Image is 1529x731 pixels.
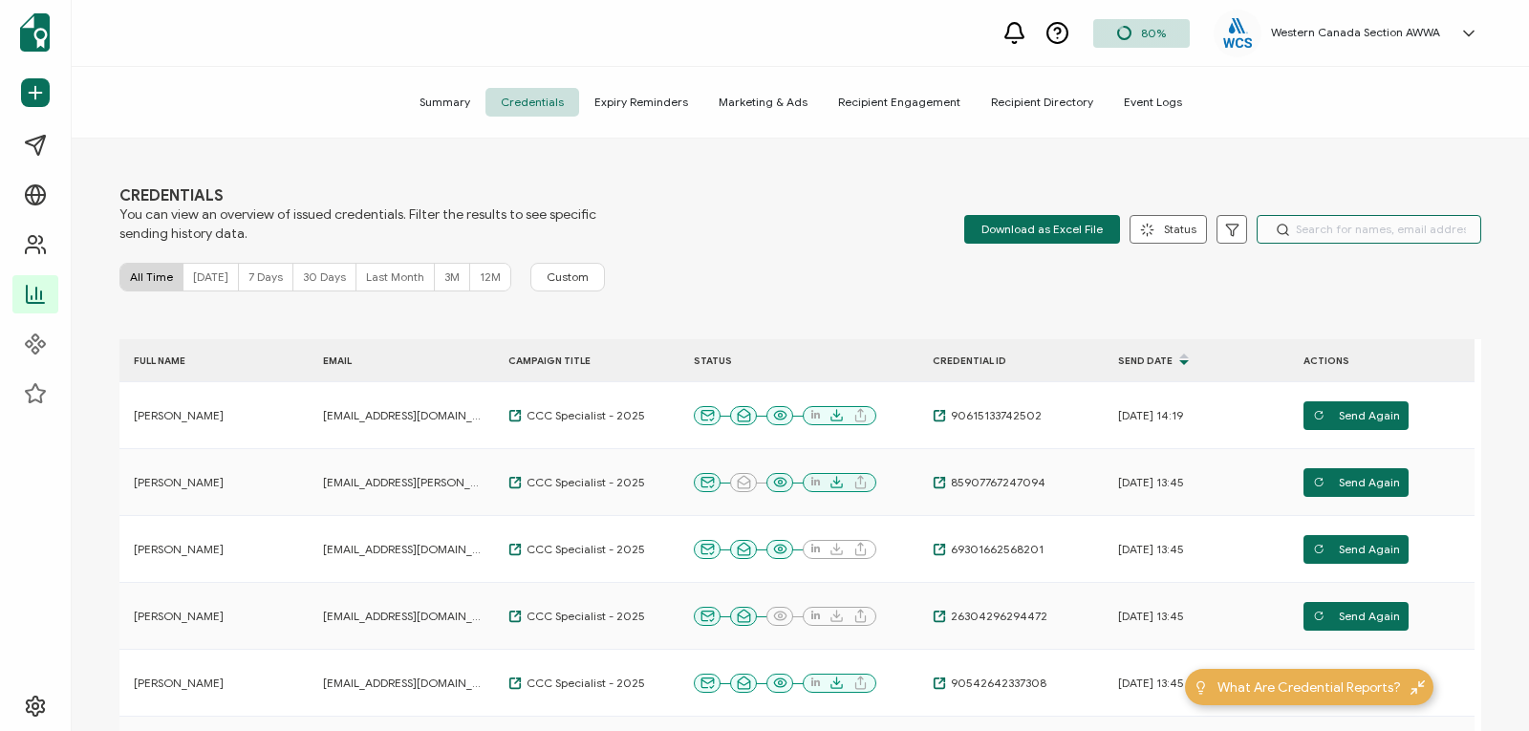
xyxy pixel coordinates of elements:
[1118,408,1183,423] span: [DATE] 14:19
[946,676,1046,691] span: 90542642337308
[1303,602,1409,631] button: Send Again
[933,609,1047,624] a: 26304296294472
[530,263,605,291] button: Custom
[933,408,1042,423] a: 90615133742502
[522,542,645,557] span: CCC Specialist - 2025
[522,475,645,490] span: CCC Specialist - 2025
[323,408,485,423] span: [EMAIL_ADDRESS][DOMAIN_NAME]
[981,215,1103,244] span: Download as Excel File
[1313,401,1400,430] span: Send Again
[1313,602,1400,631] span: Send Again
[480,269,501,284] span: 12M
[1303,401,1409,430] button: Send Again
[323,542,485,557] span: [EMAIL_ADDRESS][DOMAIN_NAME]
[679,350,918,372] div: STATUS
[933,676,1046,691] a: 90542642337308
[933,475,1045,490] a: 85907767247094
[494,350,679,372] div: CAMPAIGN TITLE
[1303,535,1409,564] button: Send Again
[946,609,1047,624] span: 26304296294472
[976,88,1109,117] span: Recipient Directory
[1223,18,1252,48] img: eb0530a7-dc53-4dd2-968c-61d1fd0a03d4.png
[579,88,703,117] span: Expiry Reminders
[522,676,645,691] span: CCC Specialist - 2025
[703,88,823,117] span: Marketing & Ads
[134,475,224,490] span: [PERSON_NAME]
[404,88,485,117] span: Summary
[946,542,1044,557] span: 69301662568201
[248,269,283,284] span: 7 Days
[134,676,224,691] span: [PERSON_NAME]
[1313,535,1400,564] span: Send Again
[1257,215,1481,244] input: Search for names, email addresses, and IDs
[323,676,485,691] span: [EMAIL_ADDRESS][DOMAIN_NAME]
[323,475,485,490] span: [EMAIL_ADDRESS][PERSON_NAME][DOMAIN_NAME]
[547,269,589,285] span: Custom
[522,408,645,423] span: CCC Specialist - 2025
[1130,215,1207,244] button: Status
[134,609,224,624] span: [PERSON_NAME]
[119,205,597,244] span: You can view an overview of issued credentials. Filter the results to see specific sending histor...
[1313,468,1400,497] span: Send Again
[1109,88,1197,117] span: Event Logs
[1104,344,1289,376] div: Send Date
[119,350,309,372] div: FULL NAME
[823,88,976,117] span: Recipient Engagement
[946,475,1045,490] span: 85907767247094
[323,609,485,624] span: [EMAIL_ADDRESS][DOMAIN_NAME]
[1271,26,1440,39] h5: Western Canada Section AWWA
[303,269,346,284] span: 30 Days
[946,408,1042,423] span: 90615133742502
[522,609,645,624] span: CCC Specialist - 2025
[134,542,224,557] span: [PERSON_NAME]
[1118,475,1184,490] span: [DATE] 13:45
[1303,468,1409,497] button: Send Again
[193,269,228,284] span: [DATE]
[1217,677,1401,698] span: What Are Credential Reports?
[1118,609,1184,624] span: [DATE] 13:45
[918,350,1104,372] div: CREDENTIAL ID
[119,186,597,205] span: CREDENTIALS
[1141,26,1166,40] span: 80%
[134,408,224,423] span: [PERSON_NAME]
[309,350,494,372] div: EMAIL
[1289,350,1475,372] div: ACTIONS
[366,269,424,284] span: Last Month
[1433,639,1529,731] iframe: Chat Widget
[130,269,173,284] span: All Time
[933,542,1044,557] a: 69301662568201
[1118,542,1184,557] span: [DATE] 13:45
[20,13,50,52] img: sertifier-logomark-colored.svg
[1118,676,1184,691] span: [DATE] 13:45
[444,269,460,284] span: 3M
[1411,680,1425,695] img: minimize-icon.svg
[964,215,1120,244] button: Download as Excel File
[485,88,579,117] span: Credentials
